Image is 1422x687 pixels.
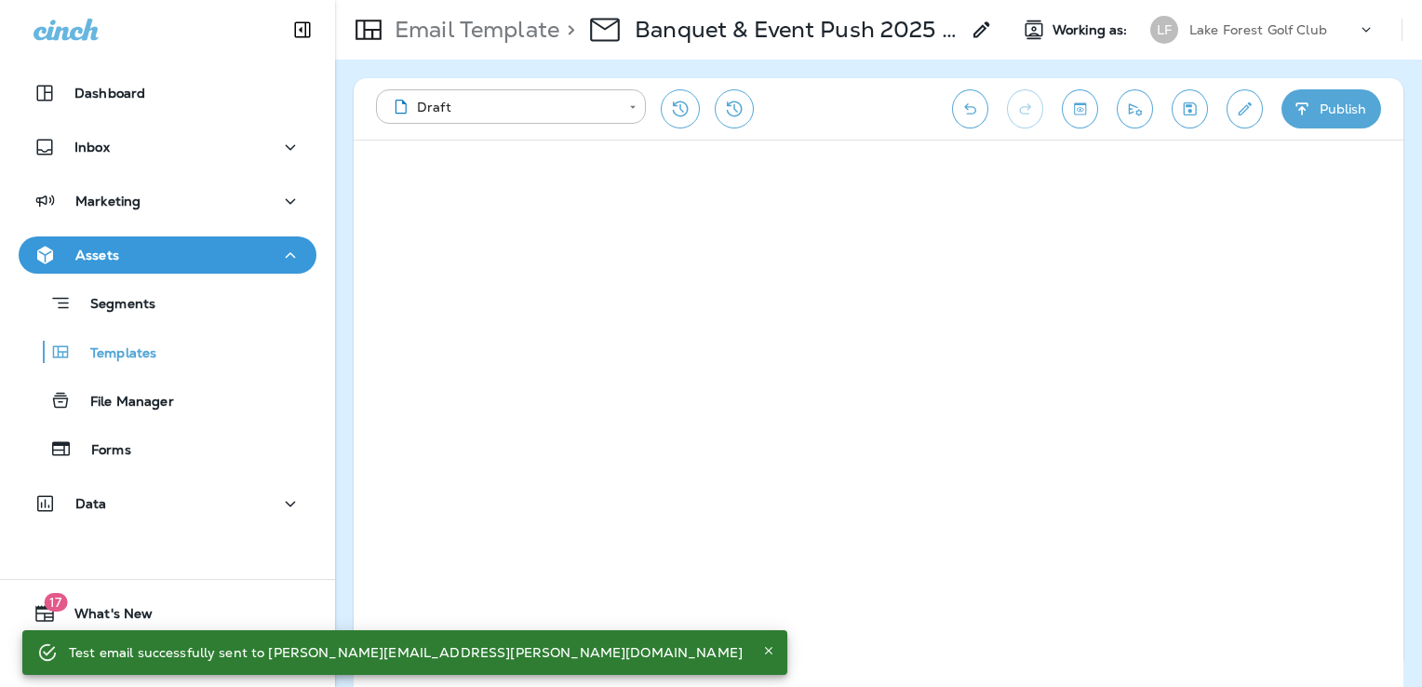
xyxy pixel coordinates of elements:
[75,194,141,209] p: Marketing
[559,16,575,44] p: >
[19,182,316,220] button: Marketing
[1117,89,1153,128] button: Send test email
[758,640,780,662] button: Close
[19,332,316,371] button: Templates
[75,496,107,511] p: Data
[19,485,316,522] button: Data
[661,89,700,128] button: Restore from previous version
[74,86,145,101] p: Dashboard
[56,606,153,628] span: What's New
[72,394,174,411] p: File Manager
[44,593,67,612] span: 17
[69,636,743,669] div: Test email successfully sent to [PERSON_NAME][EMAIL_ADDRESS][PERSON_NAME][DOMAIN_NAME]
[19,128,316,166] button: Inbox
[389,98,616,116] div: Draft
[1172,89,1208,128] button: Save
[276,11,329,48] button: Collapse Sidebar
[74,140,110,155] p: Inbox
[73,442,131,460] p: Forms
[1053,22,1132,38] span: Working as:
[19,74,316,112] button: Dashboard
[19,236,316,274] button: Assets
[19,381,316,420] button: File Manager
[19,640,316,677] button: Support
[72,296,155,315] p: Segments
[1281,89,1381,128] button: Publish
[715,89,754,128] button: View Changelog
[635,16,959,44] p: Banquet & Event Push 2025 - Sept.
[1062,89,1098,128] button: Toggle preview
[387,16,559,44] p: Email Template
[75,248,119,263] p: Assets
[19,595,316,632] button: 17What's New
[19,283,316,323] button: Segments
[1150,16,1178,44] div: LF
[952,89,988,128] button: Undo
[19,429,316,468] button: Forms
[72,345,156,363] p: Templates
[1227,89,1263,128] button: Edit details
[1189,22,1327,37] p: Lake Forest Golf Club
